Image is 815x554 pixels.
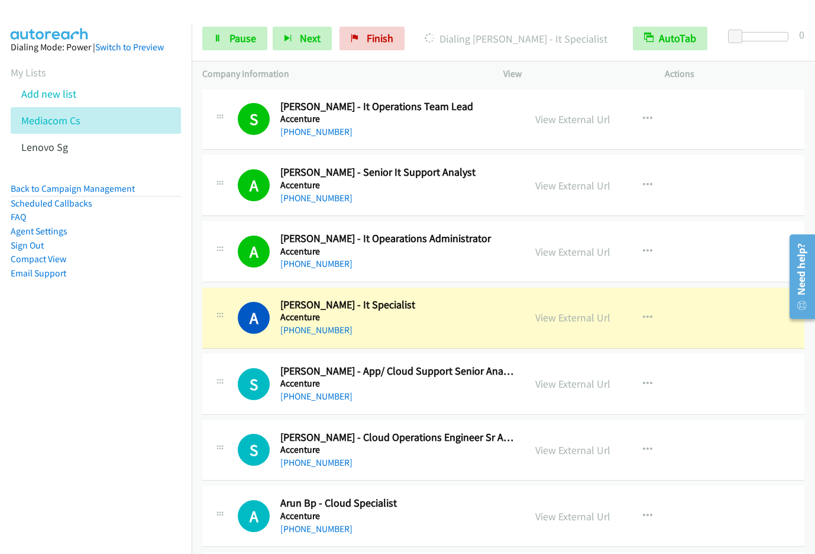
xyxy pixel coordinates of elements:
[229,31,256,45] span: Pause
[535,112,610,126] a: View External Url
[421,31,612,47] p: Dialing [PERSON_NAME] - It Specialist
[11,211,26,223] a: FAQ
[665,67,805,81] p: Actions
[238,368,270,400] div: The call is yet to be attempted
[238,103,270,135] h1: S
[238,500,270,532] h1: A
[280,431,514,445] h2: [PERSON_NAME] - Cloud Operations Engineer Sr Analyst
[280,497,514,510] h2: Arun Bp - Cloud Specialist
[273,27,332,50] button: Next
[280,166,514,179] h2: [PERSON_NAME] - Senior It Support Analyst
[535,377,610,391] a: View External Url
[503,67,643,81] p: View
[238,169,270,201] h1: A
[238,434,270,466] h1: S
[781,230,815,324] iframe: Resource Center
[535,179,610,192] a: View External Url
[535,443,610,457] a: View External Url
[280,457,352,468] a: [PHONE_NUMBER]
[280,258,352,269] a: [PHONE_NUMBER]
[280,523,352,534] a: [PHONE_NUMBER]
[535,311,610,324] a: View External Url
[238,368,270,400] h1: S
[280,391,352,402] a: [PHONE_NUMBER]
[21,87,76,101] a: Add new list
[280,192,352,204] a: [PHONE_NUMBER]
[280,113,514,125] h5: Accenture
[202,67,482,81] p: Company Information
[734,32,788,41] div: Delay between calls (in seconds)
[280,510,514,522] h5: Accenture
[280,126,352,137] a: [PHONE_NUMBER]
[202,27,267,50] a: Pause
[535,510,610,523] a: View External Url
[280,365,514,378] h2: [PERSON_NAME] - App/ Cloud Support Senior Analyst
[11,240,44,251] a: Sign Out
[238,500,270,532] div: The call is yet to be attempted
[339,27,405,50] a: Finish
[367,31,393,45] span: Finish
[11,198,92,209] a: Scheduled Callbacks
[95,41,164,53] a: Switch to Preview
[11,66,46,79] a: My Lists
[11,268,66,279] a: Email Support
[280,324,352,336] a: [PHONE_NUMBER]
[300,31,321,45] span: Next
[280,378,514,389] h5: Accenture
[799,27,804,43] div: 0
[21,114,80,127] a: Mediacom Cs
[11,40,181,54] div: Dialing Mode: Power |
[280,100,514,114] h2: [PERSON_NAME] - It Operations Team Lead
[280,246,514,257] h5: Accenture
[280,311,514,323] h5: Accenture
[11,183,135,194] a: Back to Campaign Management
[238,236,270,268] h1: A
[280,232,514,246] h2: [PERSON_NAME] - It Opearations Administrator
[238,302,270,334] h1: A
[21,140,68,154] a: Lenovo Sg
[280,179,514,191] h5: Accenture
[280,298,514,312] h2: [PERSON_NAME] - It Specialist
[280,444,514,456] h5: Accenture
[535,245,610,259] a: View External Url
[11,253,66,265] a: Compact View
[11,226,67,237] a: Agent Settings
[633,27,707,50] button: AutoTab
